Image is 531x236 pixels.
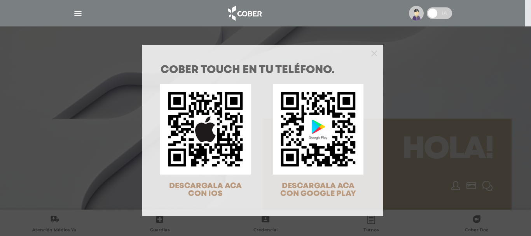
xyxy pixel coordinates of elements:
span: DESCARGALA ACA CON GOOGLE PLAY [280,182,356,198]
span: DESCARGALA ACA CON IOS [169,182,242,198]
h1: COBER TOUCH en tu teléfono. [161,65,365,76]
img: qr-code [273,84,363,175]
img: qr-code [160,84,251,175]
button: Close [371,49,377,56]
